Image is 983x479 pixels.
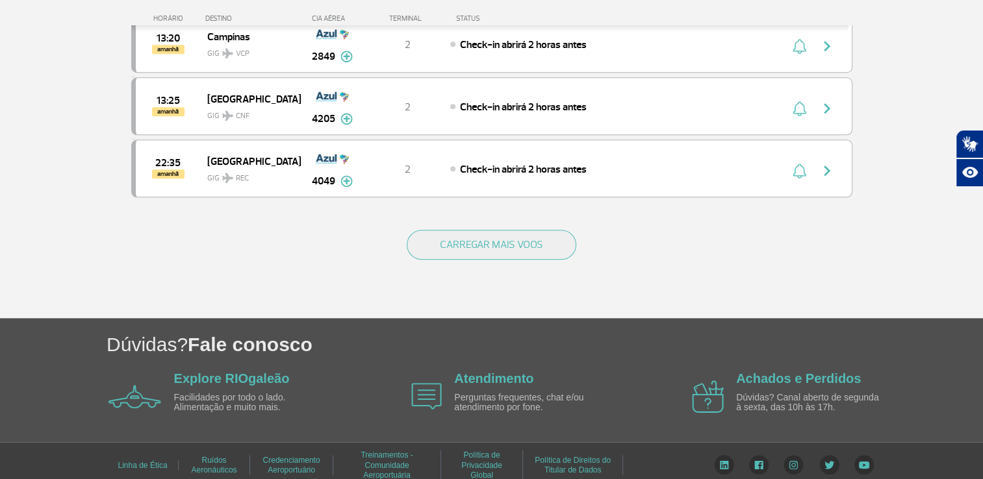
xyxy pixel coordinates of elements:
[174,393,324,413] p: Facilidades por todo o lado. Alimentação e muito mais.
[191,451,236,479] a: Ruídos Aeronáuticos
[300,14,365,23] div: CIA AÉREA
[454,371,533,386] a: Atendimento
[207,41,290,60] span: GIG
[956,158,983,187] button: Abrir recursos assistivos.
[793,163,806,178] img: sino-painel-voo.svg
[207,153,290,169] span: [GEOGRAPHIC_DATA]
[365,14,450,23] div: TERMINAL
[236,173,249,184] span: REC
[692,380,724,413] img: airplane icon
[207,90,290,107] span: [GEOGRAPHIC_DATA]
[188,334,313,355] span: Fale conosco
[236,48,249,60] span: VCP
[236,110,249,122] span: CNF
[222,110,233,121] img: destiny_airplane.svg
[819,101,835,116] img: seta-direita-painel-voo.svg
[736,393,886,413] p: Dúvidas? Canal aberto de segunda à sexta, das 10h às 17h.
[460,38,587,51] span: Check-in abrirá 2 horas antes
[793,38,806,54] img: sino-painel-voo.svg
[222,48,233,58] img: destiny_airplane.svg
[222,173,233,183] img: destiny_airplane.svg
[736,371,861,386] a: Achados e Perdidos
[714,455,734,474] img: LinkedIn
[109,385,161,408] img: airplane icon
[205,14,300,23] div: DESTINO
[784,455,804,474] img: Instagram
[793,101,806,116] img: sino-painel-voo.svg
[405,38,411,51] span: 2
[157,34,180,43] span: 2025-09-25 13:20:00
[819,38,835,54] img: seta-direita-painel-voo.svg
[956,130,983,158] button: Abrir tradutor de língua de sinais.
[207,28,290,45] span: Campinas
[118,456,167,474] a: Linha de Ética
[407,230,576,260] button: CARREGAR MAIS VOOS
[340,51,353,62] img: mais-info-painel-voo.svg
[155,158,181,167] span: 2025-09-25 22:35:00
[152,107,185,116] span: amanhã
[405,101,411,114] span: 2
[312,173,335,189] span: 4049
[411,383,442,410] img: airplane icon
[405,163,411,176] span: 2
[107,331,983,358] h1: Dúvidas?
[340,113,353,125] img: mais-info-painel-voo.svg
[135,14,206,23] div: HORÁRIO
[152,45,185,54] span: amanhã
[174,371,290,386] a: Explore RIOgaleão
[854,455,874,474] img: YouTube
[749,455,769,474] img: Facebook
[207,103,290,122] span: GIG
[157,96,180,105] span: 2025-09-25 13:25:00
[460,163,587,176] span: Check-in abrirá 2 horas antes
[454,393,604,413] p: Perguntas frequentes, chat e/ou atendimento por fone.
[312,111,335,127] span: 4205
[819,455,839,474] img: Twitter
[207,166,290,184] span: GIG
[263,451,320,479] a: Credenciamento Aeroportuário
[819,163,835,178] img: seta-direita-painel-voo.svg
[460,101,587,114] span: Check-in abrirá 2 horas antes
[312,49,335,64] span: 2849
[535,451,611,479] a: Política de Direitos do Titular de Dados
[340,175,353,187] img: mais-info-painel-voo.svg
[152,169,185,178] span: amanhã
[450,14,555,23] div: STATUS
[956,130,983,187] div: Plugin de acessibilidade da Hand Talk.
